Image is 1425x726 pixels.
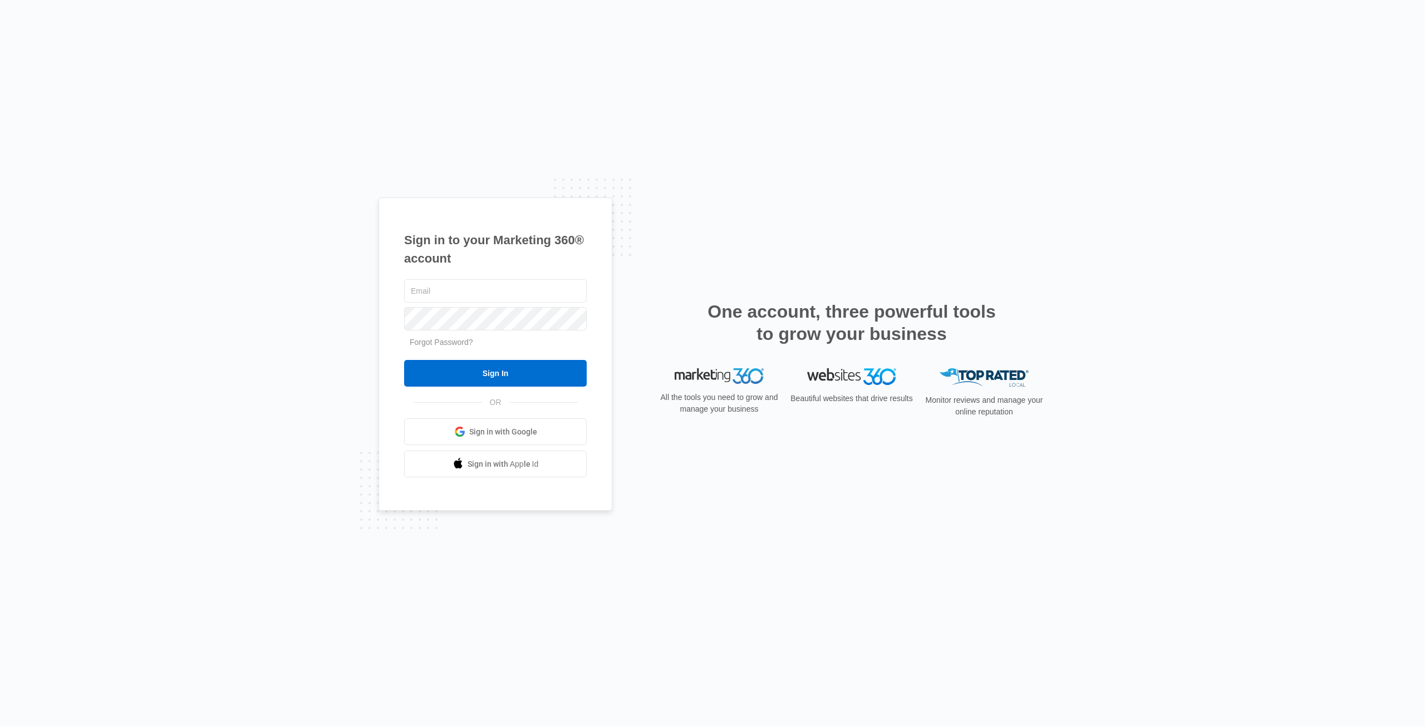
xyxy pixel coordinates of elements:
[404,231,587,268] h1: Sign in to your Marketing 360® account
[404,418,587,445] a: Sign in with Google
[482,397,509,408] span: OR
[404,451,587,477] a: Sign in with Apple Id
[704,300,999,345] h2: One account, three powerful tools to grow your business
[404,279,587,303] input: Email
[468,458,539,470] span: Sign in with Apple Id
[657,392,782,415] p: All the tools you need to grow and manage your business
[807,368,896,384] img: Websites 360
[469,426,537,438] span: Sign in with Google
[922,394,1046,418] p: Monitor reviews and manage your online reputation
[789,393,914,404] p: Beautiful websites that drive results
[404,360,587,387] input: Sign In
[410,338,473,347] a: Forgot Password?
[940,368,1029,387] img: Top Rated Local
[675,368,764,384] img: Marketing 360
